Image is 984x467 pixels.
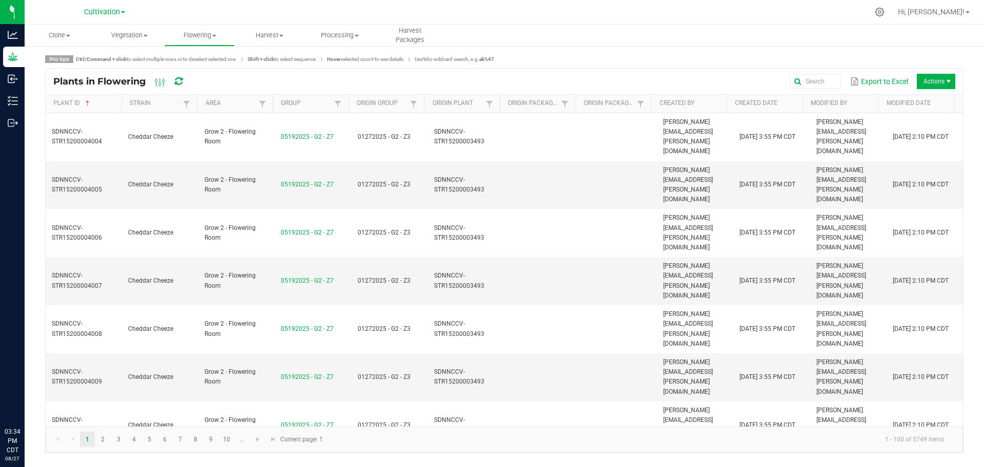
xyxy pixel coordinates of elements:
a: Flowering [165,25,235,46]
span: [DATE] 3:55 PM CDT [740,229,795,236]
kendo-pager: Current page: 1 [46,427,963,453]
a: StrainSortable [130,99,180,108]
inline-svg: Grow [8,52,18,62]
span: Vegetation [95,31,165,40]
a: Page 1 [80,432,95,447]
a: Filter [634,97,647,110]
a: GroupSortable [281,99,332,108]
span: [PERSON_NAME][EMAIL_ADDRESS][PERSON_NAME][DOMAIN_NAME] [816,214,866,251]
strong: Hover [327,56,341,62]
span: [DATE] 2:10 PM CDT [893,181,949,188]
span: [PERSON_NAME][EMAIL_ADDRESS][PERSON_NAME][DOMAIN_NAME] [816,407,866,443]
span: Clone [25,31,95,40]
span: [DATE] 2:10 PM CDT [893,133,949,140]
a: Page 11 [235,432,250,447]
span: [PERSON_NAME][EMAIL_ADDRESS][PERSON_NAME][DOMAIN_NAME] [663,118,713,155]
span: [PERSON_NAME][EMAIL_ADDRESS][PERSON_NAME][DOMAIN_NAME] [816,358,866,395]
a: Go to the next page [251,432,265,447]
button: Export to Excel [847,73,911,90]
a: Page 6 [157,432,172,447]
span: SDNNCCV-STR15200004005 [52,176,102,193]
span: SDNNCCV-STR15200004008 [52,320,102,337]
a: Page 4 [127,432,141,447]
a: 05192025 - G2 - Z7 [281,229,334,236]
span: Flowering [165,31,234,40]
span: to select multiple rows or to deselect selected row [76,56,236,62]
span: Actions [917,74,955,89]
span: Grow 2 - Flowering Room [204,176,256,193]
span: Cheddar Cheeze [128,133,173,140]
span: SDNNCCV-STR15200003493 [434,224,484,241]
span: Processing [305,31,375,40]
a: Created BySortable [660,99,723,108]
span: SDNNCCV-STR15200004007 [52,272,102,289]
span: Harvest Packages [375,26,444,45]
span: [PERSON_NAME][EMAIL_ADDRESS][PERSON_NAME][DOMAIN_NAME] [816,310,866,347]
span: SDNNCCV-STR15200003493 [434,320,484,337]
a: Harvest [235,25,305,46]
span: SDNNCCV-STR15200003493 [434,368,484,385]
a: Page 2 [95,432,110,447]
span: SDNNCCV-STR15200004009 [52,368,102,385]
span: SDNNCCV-STR15200004006 [52,224,102,241]
span: Harvest [235,31,304,40]
span: | [403,55,415,63]
inline-svg: Analytics [8,30,18,40]
a: 05192025 - G2 - Z7 [281,133,334,140]
span: [DATE] 3:55 PM CDT [740,325,795,332]
a: Filter [407,97,420,110]
span: [PERSON_NAME][EMAIL_ADDRESS][PERSON_NAME][DOMAIN_NAME] [816,118,866,155]
a: Created DateSortable [735,99,798,108]
span: [PERSON_NAME][EMAIL_ADDRESS][PERSON_NAME][DOMAIN_NAME] [816,166,866,203]
span: Grow 2 - Flowering Room [204,128,256,145]
span: [PERSON_NAME][EMAIL_ADDRESS][PERSON_NAME][DOMAIN_NAME] [663,214,713,251]
span: 01272025 - G2 - Z3 [358,181,411,188]
a: Filter [332,97,344,110]
strong: Ctrl/Command + click [76,56,127,62]
span: Grow 2 - Flowering Room [204,224,256,241]
div: Plants in Flowering [53,73,200,90]
a: Modified BySortable [811,99,874,108]
span: SDNNCCV-STR15200003493 [434,416,484,433]
p: 08/27 [5,455,20,462]
span: [PERSON_NAME][EMAIL_ADDRESS][PERSON_NAME][DOMAIN_NAME] [663,310,713,347]
span: [DATE] 3:55 PM CDT [740,421,795,429]
a: Origin Package Lot NumberSortable [584,99,634,108]
a: Page 10 [219,432,234,447]
span: Go to the last page [269,435,277,443]
a: Origin GroupSortable [357,99,407,108]
span: [PERSON_NAME][EMAIL_ADDRESS][PERSON_NAME][DOMAIN_NAME] [663,358,713,395]
span: Cheddar Cheeze [128,325,173,332]
span: Grow 2 - Flowering Room [204,320,256,337]
span: Grow 2 - Flowering Room [204,368,256,385]
span: | [316,55,327,63]
a: Origin Package IDSortable [508,99,559,108]
a: Modified DateSortable [887,99,950,108]
a: Harvest Packages [375,25,445,46]
strong: % [423,56,426,62]
span: [DATE] 2:10 PM CDT [893,325,949,332]
span: SDNNCCV-STR15200003493 [434,272,484,289]
span: [DATE] 2:10 PM CDT [893,277,949,284]
a: 05192025 - G2 - Z7 [281,325,334,332]
span: Use for wildcard search, e.g. [415,56,494,62]
a: 05192025 - G2 - Z7 [281,373,334,380]
a: Filter [483,97,496,110]
span: SDNNCCV-STR15200004004 [52,128,102,145]
a: Page 7 [173,432,188,447]
span: Cheddar Cheeze [128,277,173,284]
a: Vegetation [95,25,165,46]
span: Cultivation [84,8,120,16]
span: selected count to see details [327,56,403,62]
span: 01272025 - G2 - Z3 [358,277,411,284]
span: 01272025 - G2 - Z3 [358,229,411,236]
span: [PERSON_NAME][EMAIL_ADDRESS][PERSON_NAME][DOMAIN_NAME] [663,166,713,203]
inline-svg: Inbound [8,74,18,84]
a: AreaSortable [206,99,256,108]
a: Origin PlantSortable [433,99,483,108]
a: 05192025 - G2 - Z7 [281,421,334,429]
span: Sortable [84,99,92,108]
span: SDNNCCV-STR15200003493 [434,176,484,193]
inline-svg: Inventory [8,96,18,106]
inline-svg: Outbound [8,118,18,128]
